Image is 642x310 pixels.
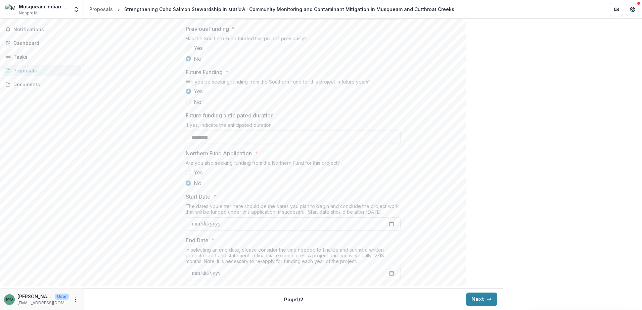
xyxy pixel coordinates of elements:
a: Documents [3,79,81,90]
p: Future funding anticipated duration [186,111,274,119]
div: Are you also seeking funding from the Northern Fund for this project? [186,160,401,168]
p: End Date [186,236,209,244]
span: No [194,179,201,187]
div: In selecting an end date, please consider the time needed to finalize and submit a written projec... [186,247,401,267]
div: Tasks [13,53,76,60]
span: No [194,98,201,106]
p: Northern Fund Application [186,149,252,157]
div: Proposals [13,67,76,74]
div: Madeline Greenwood [6,297,13,302]
a: Proposals [87,4,116,14]
p: Future Funding [186,68,223,76]
button: More [72,296,80,304]
a: Proposals [3,65,81,76]
button: Partners [610,3,623,16]
button: Notifications [3,24,81,35]
div: Musqueam Indian Band [19,3,69,10]
p: [PERSON_NAME] [17,293,52,300]
div: Dashboard [13,40,76,47]
span: Yes [194,44,203,52]
div: If yes, indicate the anticipated duration. [186,122,401,131]
button: Open entity switcher [72,3,81,16]
div: Has the Southern Fund funded this project previously? [186,36,401,44]
p: [EMAIL_ADDRESS][DOMAIN_NAME] [17,300,69,306]
span: No [194,55,201,63]
div: The dates you enter here should be the dates you plan to begin and conclude the project work that... [186,203,401,217]
a: Dashboard [3,38,81,49]
img: Musqueam Indian Band [5,4,16,15]
p: Page 1 / 2 [284,296,303,303]
p: Previous Funding [186,25,229,33]
button: Next [466,293,497,306]
span: Yes [194,168,203,176]
span: Yes [194,87,203,95]
button: Get Help [626,3,639,16]
a: Tasks [3,51,81,62]
div: Proposals [89,6,113,13]
p: Start Date [186,193,211,201]
nav: breadcrumb [87,4,457,14]
div: Documents [13,81,76,88]
span: Nonprofit [19,10,38,16]
span: Notifications [13,27,78,33]
div: Will you be seeking funding from the Southern Fund for this project in future years? [186,79,401,87]
div: Strengthening Coho Salmon Stewardship in statl̕əw̓ : Community Monitoring and Contaminant Mitigat... [124,6,454,13]
p: User [55,294,69,300]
